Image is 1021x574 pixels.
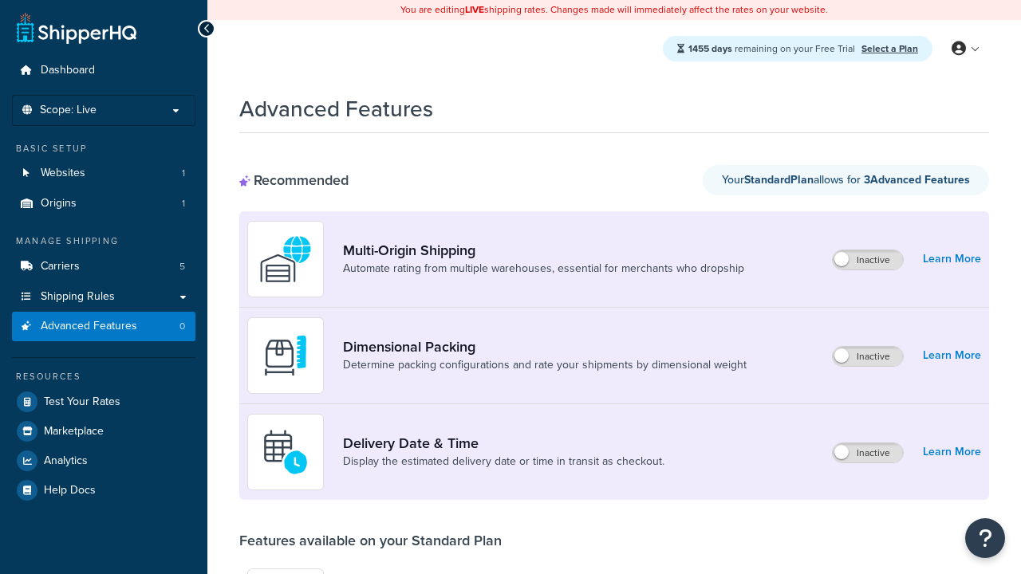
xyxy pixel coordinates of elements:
a: Analytics [12,446,195,475]
span: 0 [179,320,185,333]
img: DTVBYsAAAAAASUVORK5CYII= [258,328,313,383]
li: Advanced Features [12,312,195,341]
h1: Advanced Features [239,93,433,124]
a: Origins1 [12,189,195,218]
span: 1 [182,197,185,210]
a: Multi-Origin Shipping [343,242,744,259]
span: Shipping Rules [41,290,115,304]
span: 5 [179,260,185,273]
span: 1 [182,167,185,180]
button: Open Resource Center [965,518,1005,558]
a: Learn More [923,441,981,463]
a: Dashboard [12,56,195,85]
a: Determine packing configurations and rate your shipments by dimensional weight [343,357,747,373]
a: Learn More [923,248,981,270]
span: Origins [41,197,77,210]
span: Test Your Rates [44,395,120,409]
label: Inactive [833,347,903,366]
a: Carriers5 [12,252,195,281]
a: Shipping Rules [12,282,195,312]
a: Marketplace [12,417,195,446]
div: Resources [12,370,195,383]
span: Carriers [41,260,80,273]
div: Features available on your Standard Plan [239,532,502,549]
span: Your allows for [722,171,864,188]
a: Advanced Features0 [12,312,195,341]
a: Select a Plan [861,41,918,56]
span: Marketplace [44,425,104,438]
span: Scope: Live [40,104,97,117]
a: Automate rating from multiple warehouses, essential for merchants who dropship [343,261,744,277]
label: Inactive [833,250,903,269]
a: Dimensional Packing [343,338,747,356]
span: remaining on your Free Trial [688,41,857,56]
img: gfkeb5ejjkALwAAAABJRU5ErkJggg== [258,424,313,480]
li: Origins [12,189,195,218]
label: Inactive [833,443,903,462]
b: LIVE [465,2,484,17]
img: WatD5o0RtDAAAAAElFTkSuQmCC [258,231,313,287]
strong: Standard Plan [744,171,814,188]
span: Websites [41,167,85,180]
span: Advanced Features [41,320,137,333]
strong: 3 Advanced Feature s [864,171,970,188]
div: Recommended [239,171,349,189]
span: Analytics [44,454,88,468]
a: Websites1 [12,159,195,188]
div: Basic Setup [12,142,195,155]
a: Delivery Date & Time [343,434,664,452]
a: Learn More [923,344,981,367]
a: Display the estimated delivery date or time in transit as checkout. [343,454,664,470]
a: Test Your Rates [12,387,195,416]
span: Help Docs [44,484,96,497]
span: Dashboard [41,64,95,77]
li: Carriers [12,252,195,281]
div: Manage Shipping [12,234,195,248]
li: Websites [12,159,195,188]
a: Help Docs [12,476,195,505]
strong: 1455 days [688,41,732,56]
